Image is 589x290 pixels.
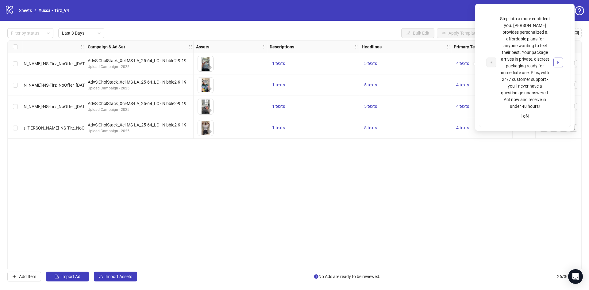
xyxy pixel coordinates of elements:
button: 5 texts [362,81,379,89]
span: 26 / 300 items [557,273,582,280]
span: 1 texts [272,82,285,87]
div: Select row 4 [8,117,23,139]
img: Asset 1 [198,77,213,93]
strong: Headlines [362,43,382,50]
span: 1 texts [272,61,285,66]
span: 4 texts [456,82,469,87]
img: Asset 1 [198,56,213,71]
button: 4 texts [454,60,472,67]
span: holder [80,45,84,49]
img: Asset 1 [198,120,213,136]
div: Resize Campaign & Ad Set column [192,41,193,53]
strong: Primary Texts [454,43,481,50]
span: import [55,274,59,279]
div: Resize Ad Name column [83,41,85,53]
strong: Assets [196,43,209,50]
span: Last 3 Days [62,28,101,38]
span: holder [188,45,193,49]
div: AdvS:CholStack_Xcl-MS-LA_25-64_LC - Nibble2-9.19 [88,100,191,107]
span: 4 texts [456,104,469,109]
span: 1 texts [272,125,285,130]
span: holder [354,45,358,49]
span: question-circle [575,6,584,15]
button: Preview [206,64,213,71]
button: 1 texts [270,124,287,132]
button: 5 texts [362,60,379,67]
span: eye [207,108,212,112]
button: 4 texts [454,124,472,132]
button: Add Item [7,272,41,281]
button: 1 texts [270,60,287,67]
button: Import Ad [46,272,89,281]
div: Select row 2 [8,74,23,96]
span: Add Item [19,274,36,279]
span: holder [262,45,266,49]
span: No Ads are ready to be reviewed. [314,273,380,280]
button: 1 texts [270,81,287,89]
span: 1 texts [272,104,285,109]
button: Bulk Edit [401,28,434,38]
button: 1 texts [270,103,287,110]
div: Resize Descriptions column [357,41,359,53]
a: Yucca - Tirz_V4 [37,7,70,14]
button: Preview [206,107,213,114]
span: eye [207,130,212,134]
span: 5 texts [364,82,377,87]
div: Resize Headlines column [449,41,451,53]
li: / [34,7,36,14]
span: holder [84,45,89,49]
span: caret-right [556,60,560,65]
span: control [575,31,579,35]
span: holder [446,45,450,49]
strong: Campaign & Ad Set [88,43,125,50]
span: holder [266,45,271,49]
span: Import Assets [106,274,132,279]
button: 5 texts [362,124,379,132]
span: 4 texts [456,61,469,66]
span: Import Ad [61,274,80,279]
button: Apply TemplateBETA [437,28,499,38]
span: 5 texts [364,61,377,66]
div: Select row 1 [8,53,23,74]
button: Preview [206,128,213,136]
button: 4 texts [454,81,472,89]
span: 5 texts [364,125,377,130]
div: Upload Campaign - 2025 [88,85,191,91]
span: plus [12,274,17,279]
div: AdvS:CholStack_Xcl-MS-LA_25-64_LC - Nibble2-9.19 [88,79,191,85]
div: 1 of 4 [487,113,563,119]
strong: Descriptions [270,43,294,50]
button: Import Assets [94,272,137,281]
div: Select row 3 [8,96,23,117]
span: 5 texts [364,104,377,109]
a: Sheets [18,7,33,14]
span: holder [193,45,197,49]
div: Resize Assets column [265,41,267,53]
div: Upload Campaign - 2025 [88,64,191,70]
div: AdvS:CholStack_Xcl-MS-LA_25-64_LC - Nibble2-9.19 [88,122,191,128]
span: 4 texts [456,125,469,130]
span: eye [207,65,212,70]
span: cloud-upload [99,274,103,279]
button: Configure table settings [572,28,582,38]
span: holder [450,45,455,49]
img: Asset 1 [198,99,213,114]
div: Open Intercom Messenger [568,269,583,284]
div: AdvS:CholStack_Xcl-MS-LA_25-64_LC - Nibble2-9.19 [88,57,191,64]
button: 4 texts [454,103,472,110]
button: 5 texts [362,103,379,110]
span: info-circle [314,274,318,279]
button: Preview [206,85,213,93]
div: Select all rows [8,41,23,53]
div: Step into a more confident you. [PERSON_NAME] provides personalized & affordable plans for anyone... [499,15,550,110]
span: eye [207,87,212,91]
div: Upload Campaign - 2025 [88,107,191,113]
span: holder [358,45,363,49]
div: Upload Campaign - 2025 [88,128,191,134]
